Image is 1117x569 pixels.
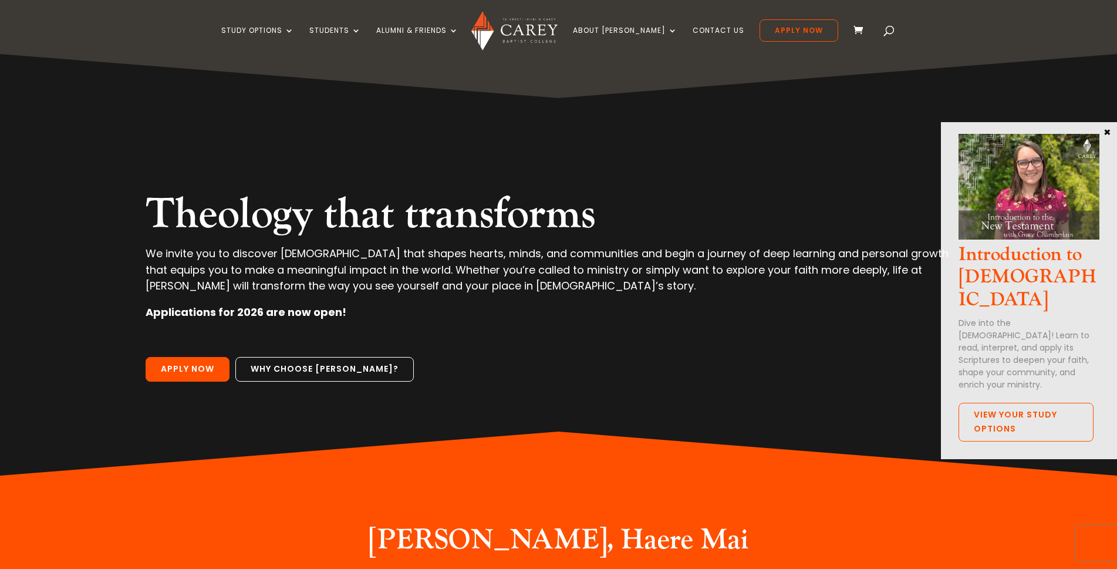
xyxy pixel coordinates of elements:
h3: Introduction to [DEMOGRAPHIC_DATA] [959,244,1099,317]
a: Why choose [PERSON_NAME]? [235,357,414,382]
a: Contact Us [693,26,744,54]
img: Intro to NT [959,134,1099,240]
a: Students [309,26,361,54]
a: Alumni & Friends [376,26,458,54]
p: We invite you to discover [DEMOGRAPHIC_DATA] that shapes hearts, minds, and communities and begin... [146,245,971,304]
button: Close [1101,126,1113,137]
h2: Theology that transforms [146,189,971,245]
a: Intro to NT [959,230,1099,243]
a: About [PERSON_NAME] [573,26,677,54]
strong: Applications for 2026 are now open! [146,305,346,319]
img: Carey Baptist College [471,11,558,50]
a: View Your Study Options [959,403,1094,442]
a: Apply Now [760,19,838,42]
a: Apply Now [146,357,230,382]
p: Dive into the [DEMOGRAPHIC_DATA]! Learn to read, interpret, and apply its Scriptures to deepen yo... [959,317,1099,391]
h2: [PERSON_NAME], Haere Mai [339,523,779,563]
a: Study Options [221,26,294,54]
